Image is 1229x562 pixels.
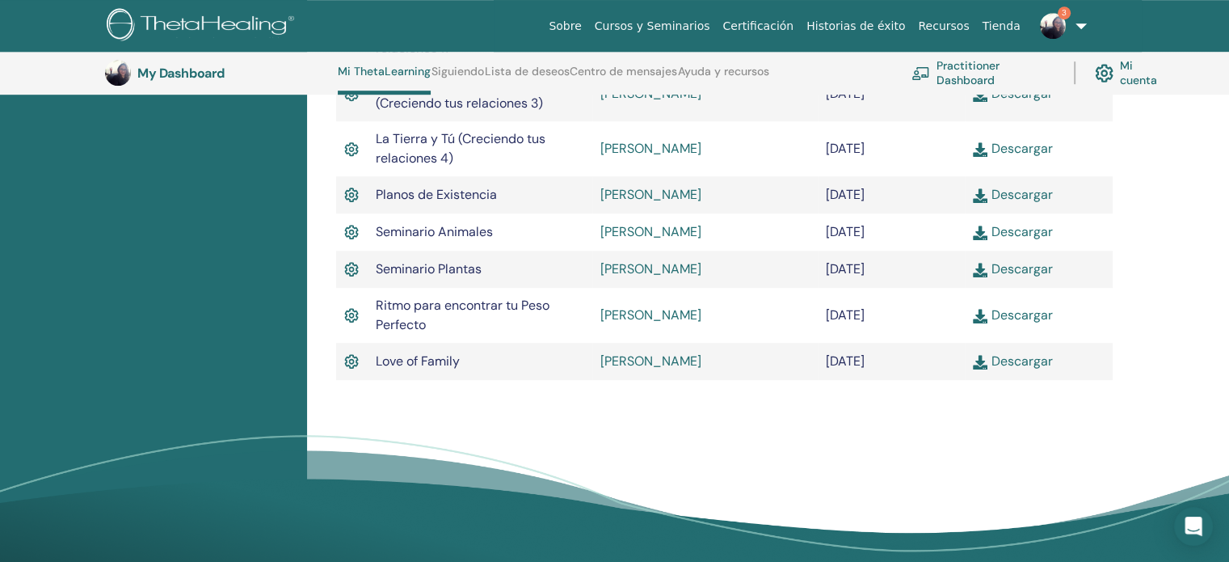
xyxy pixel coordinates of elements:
[431,65,484,91] a: Siguiendo
[973,263,987,277] img: download.svg
[376,353,460,370] span: Love of Family
[485,65,570,91] a: Lista de deseos
[542,11,587,41] a: Sobre
[818,213,966,251] td: [DATE]
[376,260,482,277] span: Seminario Plantas
[1095,55,1170,91] a: Mi cuenta
[344,184,359,205] img: Active Certificate
[973,309,987,323] img: download.svg
[973,140,1052,157] a: Descargar
[716,11,800,41] a: Certificación
[105,60,131,86] img: default.jpg
[818,251,966,288] td: [DATE]
[911,66,930,80] img: chalkboard-teacher.svg
[911,55,1054,91] a: Practitioner Dashboard
[570,65,677,91] a: Centro de mensajes
[376,223,493,240] span: Seminario Animales
[911,11,975,41] a: Recursos
[973,188,987,203] img: download.svg
[344,351,359,372] img: Active Certificate
[600,223,701,240] a: [PERSON_NAME]
[344,259,359,280] img: Active Certificate
[600,353,701,370] a: [PERSON_NAME]
[973,353,1052,370] a: Descargar
[818,176,966,213] td: [DATE]
[588,11,717,41] a: Cursos y Seminarios
[344,222,359,243] img: Active Certificate
[1040,13,1066,39] img: default.jpg
[376,130,545,167] span: La Tierra y Tú (Creciendo tus relaciones 4)
[973,355,987,370] img: download.svg
[973,223,1052,240] a: Descargar
[376,297,549,333] span: Ritmo para encontrar tu Peso Perfecto
[973,226,987,240] img: download.svg
[600,306,701,323] a: [PERSON_NAME]
[1174,507,1213,546] div: Open Intercom Messenger
[973,87,987,102] img: download.svg
[818,121,966,176] td: [DATE]
[818,343,966,380] td: [DATE]
[600,186,701,203] a: [PERSON_NAME]
[973,306,1052,323] a: Descargar
[976,11,1027,41] a: Tienda
[818,288,966,343] td: [DATE]
[1095,60,1113,86] img: cog.svg
[344,139,359,160] img: Active Certificate
[973,142,987,157] img: download.svg
[344,305,359,326] img: Active Certificate
[376,186,497,203] span: Planos de Existencia
[678,65,769,91] a: Ayuda y recursos
[600,260,701,277] a: [PERSON_NAME]
[338,65,431,95] a: Mi ThetaLearning
[1058,6,1071,19] span: 3
[107,8,300,44] img: logo.png
[973,260,1052,277] a: Descargar
[600,140,701,157] a: [PERSON_NAME]
[800,11,911,41] a: Historias de éxito
[973,186,1052,203] a: Descargar
[137,65,299,81] h3: My Dashboard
